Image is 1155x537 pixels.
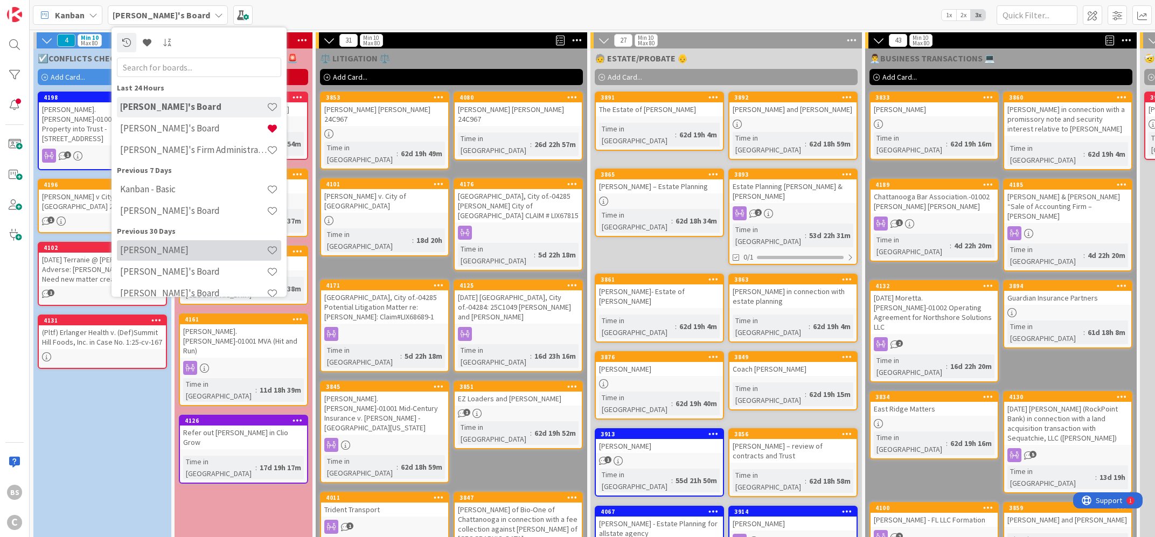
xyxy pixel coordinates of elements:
a: 3891The Estate of [PERSON_NAME]Time in [GEOGRAPHIC_DATA]:62d 19h 4m [595,92,724,151]
div: 3845[PERSON_NAME].[PERSON_NAME]-01001 Mid-Century Insurance v. [PERSON_NAME] - [GEOGRAPHIC_DATA][... [321,382,448,435]
span: 1 [463,409,470,416]
div: 4130 [1004,392,1131,402]
div: 4198 [39,93,166,102]
div: Coach [PERSON_NAME] [729,362,857,376]
div: 4196[PERSON_NAME] v City of [GEOGRAPHIC_DATA] 25-0673 Part I [39,180,166,213]
a: 3849Coach [PERSON_NAME]Time in [GEOGRAPHIC_DATA]:62d 19h 15m [728,351,858,410]
a: 4130[DATE] [PERSON_NAME] (RockPoint Bank) in connection with a land acquisition transaction with ... [1003,391,1132,493]
a: 4132[DATE] Moretta.[PERSON_NAME]-01002 Operating Agreement for Northshore Solutions LLCTime in [G... [869,280,999,382]
div: 3861 [596,275,723,284]
div: 62d 19h 49m [398,148,445,159]
div: 4161 [185,316,307,323]
span: : [671,215,673,227]
div: 3914 [734,508,857,515]
div: 4125[DATE] [GEOGRAPHIC_DATA], City of.-04284: 25C1049 [PERSON_NAME] and [PERSON_NAME] [455,281,582,324]
div: 62d 19h 4m [677,129,720,141]
div: 62d 19h 16m [948,138,994,150]
div: 62d 19h 16m [948,437,994,449]
div: [GEOGRAPHIC_DATA], City of.-04285 Potential Litigation Matter re: [PERSON_NAME]: Claim#LIX68689-1 [321,290,448,324]
div: 3876 [596,352,723,362]
a: 4126Refer out [PERSON_NAME] in Clio GrowTime in [GEOGRAPHIC_DATA]:17d 19h 17m [179,415,308,484]
div: [PERSON_NAME].[PERSON_NAME]-01001 Transfer FL Property into Trust - [STREET_ADDRESS] [39,102,166,145]
span: : [805,475,806,487]
div: Time in [GEOGRAPHIC_DATA] [599,469,671,492]
span: : [946,138,948,150]
div: 4130 [1009,393,1131,401]
div: 3856[PERSON_NAME] – review of contracts and Trust [729,429,857,463]
div: 3876 [601,353,723,361]
span: : [671,397,673,409]
a: 4125[DATE] [GEOGRAPHIC_DATA], City of.-04284: 25C1049 [PERSON_NAME] and [PERSON_NAME]Time in [GEO... [454,280,583,372]
div: Time in [GEOGRAPHIC_DATA] [324,455,396,479]
h4: [PERSON_NAME]'s Board [120,288,267,298]
div: 4100 [871,503,998,513]
div: 4189 [871,180,998,190]
div: 4126 [185,417,307,424]
div: 3891 [596,93,723,102]
div: 4102[DATE] Terranie @ [PERSON_NAME] Adverse: [PERSON_NAME] Homes - Need new matter created in Clio? [39,243,166,286]
div: 55d 21h 50m [673,475,720,486]
div: Time in [GEOGRAPHIC_DATA] [599,315,675,338]
div: 4185[PERSON_NAME] & [PERSON_NAME] “Sale of Accounting Firm – [PERSON_NAME] [1004,180,1131,223]
a: 3845[PERSON_NAME].[PERSON_NAME]-01001 Mid-Century Insurance v. [PERSON_NAME] - [GEOGRAPHIC_DATA][... [320,381,449,483]
div: The Estate of [PERSON_NAME] [596,102,723,116]
div: [PERSON_NAME] [871,102,998,116]
div: Time in [GEOGRAPHIC_DATA] [874,354,946,378]
div: 4011 [326,494,448,501]
span: : [530,427,532,439]
div: 4131 [44,317,166,324]
h4: [PERSON_NAME]'s Board [120,123,267,134]
div: 3845 [321,382,448,392]
div: Time in [GEOGRAPHIC_DATA] [1007,320,1083,344]
div: 4102 [44,244,166,252]
a: 3833[PERSON_NAME]Time in [GEOGRAPHIC_DATA]:62d 19h 16m [869,92,999,160]
span: : [255,462,257,473]
span: : [1083,249,1085,261]
div: 62d 19h 4m [1085,148,1128,160]
span: 5 [1029,451,1036,458]
div: 4171 [321,281,448,290]
div: 3859 [1009,504,1131,512]
div: 3863 [734,276,857,283]
div: 3863[PERSON_NAME] in connection with estate planning [729,275,857,308]
div: 4067 [596,507,723,517]
div: Trident Transport [321,503,448,517]
span: : [671,475,673,486]
div: EZ Loaders and [PERSON_NAME] [455,392,582,406]
div: 3894 [1009,282,1131,290]
div: 3847 [460,494,582,501]
a: 4161[PERSON_NAME].[PERSON_NAME]-01001 MVA (Hit and Run)Time in [GEOGRAPHIC_DATA]:11d 18h 39m [179,313,308,406]
div: 3847 [455,493,582,503]
div: Time in [GEOGRAPHIC_DATA] [733,469,805,493]
div: 4101 [326,180,448,188]
div: East Ridge Matters [871,402,998,416]
div: 4171[GEOGRAPHIC_DATA], City of.-04285 Potential Litigation Matter re: [PERSON_NAME]: Claim#LIX686... [321,281,448,324]
div: 3834East Ridge Matters [871,392,998,416]
div: 5d 22h 18m [402,350,445,362]
div: [PERSON_NAME] – review of contracts and Trust [729,439,857,463]
span: 2 [755,209,762,216]
div: 3856 [729,429,857,439]
div: 4161[PERSON_NAME].[PERSON_NAME]-01001 MVA (Hit and Run) [180,315,307,358]
span: : [255,384,257,396]
span: Add Card... [608,72,642,82]
div: 3914 [729,507,857,517]
h4: [PERSON_NAME]'s Firm Administration Board [120,144,267,155]
div: 3861 [601,276,723,283]
span: 2 [896,340,903,347]
div: 4126 [180,416,307,426]
div: 62d 19h 4m [810,320,853,332]
div: 3891The Estate of [PERSON_NAME] [596,93,723,116]
h4: [PERSON_NAME] [120,245,267,255]
div: Time in [GEOGRAPHIC_DATA] [874,132,946,156]
div: 4101 [321,179,448,189]
div: Time in [GEOGRAPHIC_DATA] [324,228,412,252]
div: [PERSON_NAME] & [PERSON_NAME] “Sale of Accounting Firm – [PERSON_NAME] [1004,190,1131,223]
div: 3849 [734,353,857,361]
div: 3893 [734,171,857,178]
div: Time in [GEOGRAPHIC_DATA] [599,209,671,233]
div: Time in [GEOGRAPHIC_DATA] [324,344,400,368]
a: 3861[PERSON_NAME]- Estate of [PERSON_NAME]Time in [GEOGRAPHIC_DATA]:62d 19h 4m [595,274,724,343]
div: Time in [GEOGRAPHIC_DATA] [183,456,255,479]
div: 3876[PERSON_NAME] [596,352,723,376]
